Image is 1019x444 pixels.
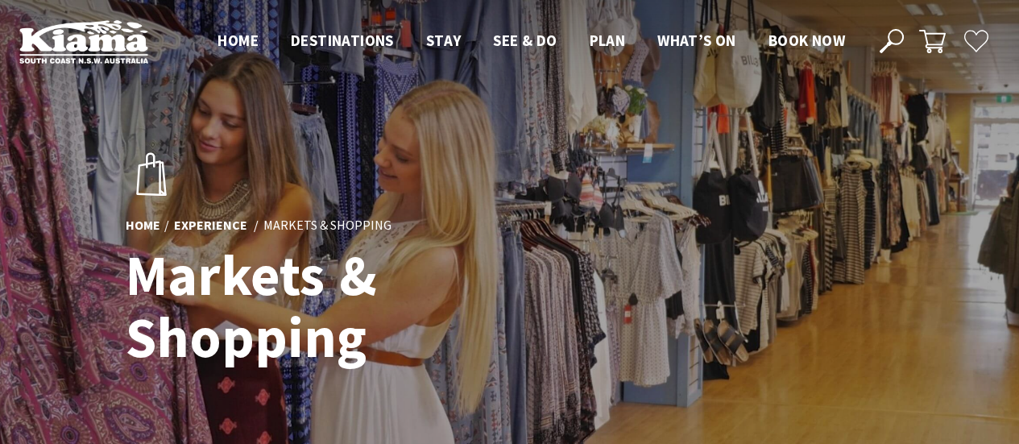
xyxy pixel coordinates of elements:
[657,31,736,50] span: What’s On
[126,245,581,369] h1: Markets & Shopping
[19,19,148,64] img: Kiama Logo
[493,31,557,50] span: See & Do
[426,31,462,50] span: Stay
[126,218,160,235] a: Home
[174,218,247,235] a: Experience
[201,28,861,55] nav: Main Menu
[291,31,394,50] span: Destinations
[768,31,845,50] span: Book now
[263,216,391,237] li: Markets & Shopping
[217,31,259,50] span: Home
[590,31,626,50] span: Plan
